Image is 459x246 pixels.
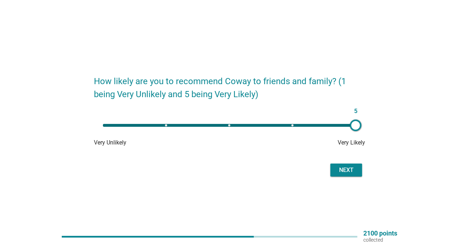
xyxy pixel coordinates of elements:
p: 2100 points [363,230,397,237]
div: Very Unlikely [94,138,184,147]
div: Next [336,166,356,174]
p: collected [363,237,397,243]
h2: How likely are you to recommend Coway to friends and family? (1 being Very Unlikely and 5 being V... [94,68,365,101]
span: 5 [352,106,359,116]
button: Next [330,164,362,177]
div: Very Likely [275,138,365,147]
